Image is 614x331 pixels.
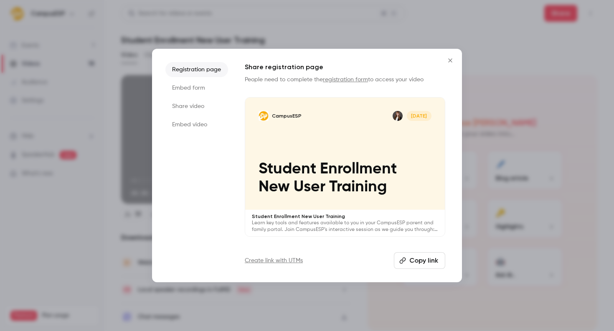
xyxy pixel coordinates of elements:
p: People need to complete the to access your video [245,75,445,84]
li: Embed video [165,117,228,132]
button: Copy link [394,252,445,269]
li: Embed form [165,80,228,95]
a: registration form [323,77,368,83]
a: Create link with UTMs [245,256,303,265]
p: Student Enrollment New User Training [259,160,431,196]
h1: Share registration page [245,62,445,72]
span: [DATE] [407,111,431,121]
p: Student Enrollment New User Training [252,213,438,220]
p: CampusESP [272,113,302,119]
p: Learn key tools and features available to you in your CampusESP parent and family portal. Join Ca... [252,220,438,233]
img: Rebecca McCrory [393,111,403,121]
li: Share video [165,99,228,114]
img: Student Enrollment New User Training [259,111,269,121]
a: Student Enrollment New User TrainingCampusESPRebecca McCrory[DATE]Student Enrollment New User Tra... [245,97,445,237]
li: Registration page [165,62,228,77]
button: Close [442,52,459,69]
